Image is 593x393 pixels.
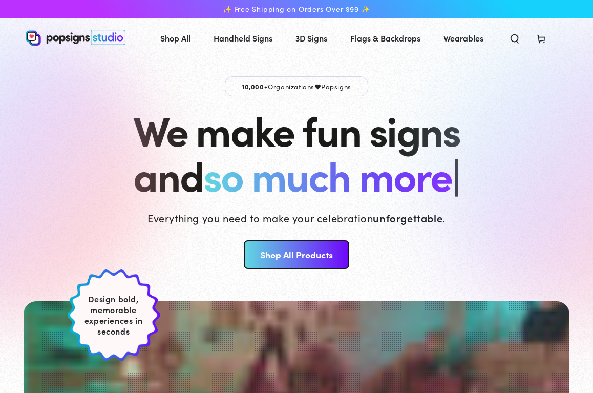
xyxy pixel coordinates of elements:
span: Handheld Signs [214,31,272,46]
span: Shop All [160,31,190,46]
p: Everything you need to make your celebration . [147,211,446,225]
a: Wearables [436,25,491,52]
span: Flags & Backdrops [350,31,420,46]
span: Wearables [443,31,483,46]
a: Shop All Products [244,240,349,269]
span: 3D Signs [295,31,327,46]
a: 3D Signs [288,25,335,52]
span: 10,000+ [242,81,268,91]
span: so much more [203,146,452,202]
img: Popsigns Studio [26,30,125,46]
a: Flags & Backdrops [343,25,428,52]
a: Handheld Signs [206,25,280,52]
strong: unforgettable [373,211,442,225]
p: Organizations Popsigns [225,76,368,96]
h1: We make fun signs and [133,107,460,197]
a: Shop All [153,25,198,52]
span: | [452,145,459,203]
span: ✨ Free Shipping on Orders Over $99 ✨ [223,5,370,14]
summary: Search our site [501,27,528,49]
